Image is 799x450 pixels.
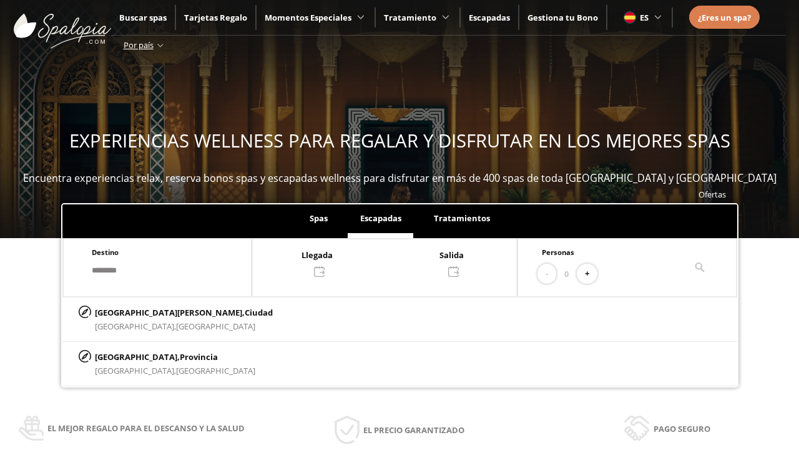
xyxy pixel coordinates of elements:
[92,247,119,257] span: Destino
[434,212,490,224] span: Tratamientos
[577,264,597,284] button: +
[47,421,245,435] span: El mejor regalo para el descanso y la salud
[180,351,218,362] span: Provincia
[527,12,598,23] a: Gestiona tu Bono
[654,422,710,436] span: Pago seguro
[310,212,328,224] span: Spas
[360,212,401,224] span: Escapadas
[537,264,556,284] button: -
[14,1,111,49] img: ImgLogoSpalopia.BvClDcEz.svg
[542,247,574,257] span: Personas
[699,189,726,200] a: Ofertas
[245,307,273,318] span: Ciudad
[95,306,273,319] p: [GEOGRAPHIC_DATA][PERSON_NAME],
[69,128,730,153] span: EXPERIENCIAS WELLNESS PARA REGALAR Y DISFRUTAR EN LOS MEJORES SPAS
[176,365,255,376] span: [GEOGRAPHIC_DATA]
[469,12,510,23] a: Escapadas
[119,12,167,23] a: Buscar spas
[176,321,255,332] span: [GEOGRAPHIC_DATA]
[363,423,464,437] span: El precio garantizado
[564,267,569,281] span: 0
[95,350,255,364] p: [GEOGRAPHIC_DATA],
[698,11,751,24] a: ¿Eres un spa?
[23,171,777,185] span: Encuentra experiencias relax, reserva bonos spas y escapadas wellness para disfrutar en más de 40...
[124,39,154,51] span: Por país
[184,12,247,23] a: Tarjetas Regalo
[95,321,176,332] span: [GEOGRAPHIC_DATA],
[95,365,176,376] span: [GEOGRAPHIC_DATA],
[698,12,751,23] span: ¿Eres un spa?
